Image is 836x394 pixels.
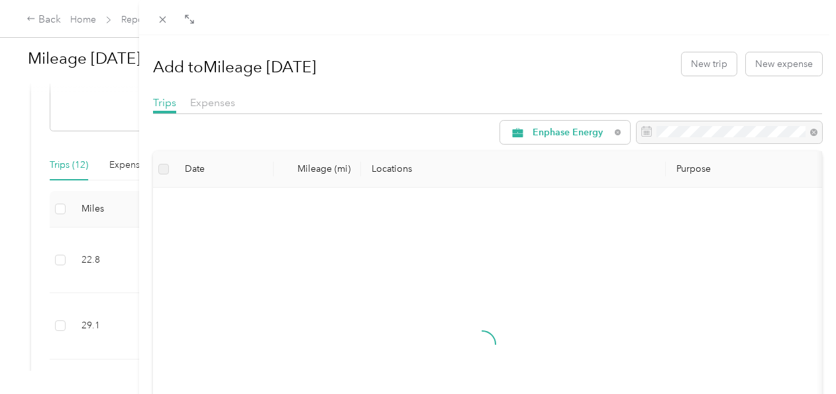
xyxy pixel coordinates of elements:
span: Trips [153,96,176,109]
span: Expenses [190,96,235,109]
th: Date [174,151,274,188]
button: New trip [682,52,737,76]
h1: Add to Mileage [DATE] [153,51,316,83]
th: Locations [361,151,666,188]
span: Enphase Energy [533,128,610,137]
button: New expense [746,52,822,76]
th: Mileage (mi) [274,151,361,188]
